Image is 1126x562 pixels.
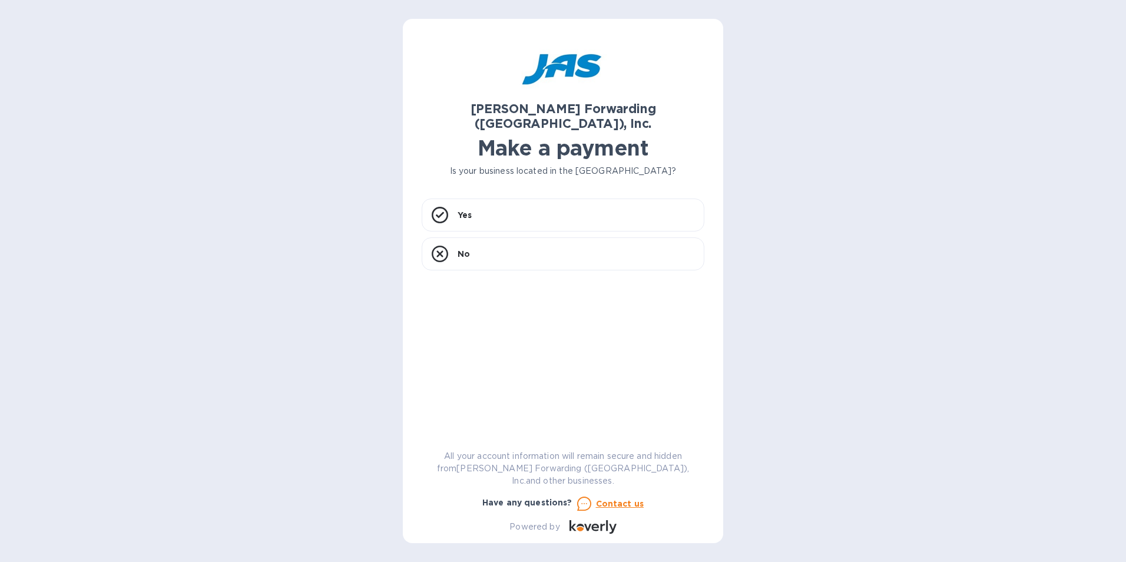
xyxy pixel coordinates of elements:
[509,521,559,533] p: Powered by
[458,209,472,221] p: Yes
[422,450,704,487] p: All your account information will remain secure and hidden from [PERSON_NAME] Forwarding ([GEOGRA...
[482,498,572,507] b: Have any questions?
[471,101,656,131] b: [PERSON_NAME] Forwarding ([GEOGRAPHIC_DATA]), Inc.
[596,499,644,508] u: Contact us
[422,135,704,160] h1: Make a payment
[422,165,704,177] p: Is your business located in the [GEOGRAPHIC_DATA]?
[458,248,470,260] p: No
